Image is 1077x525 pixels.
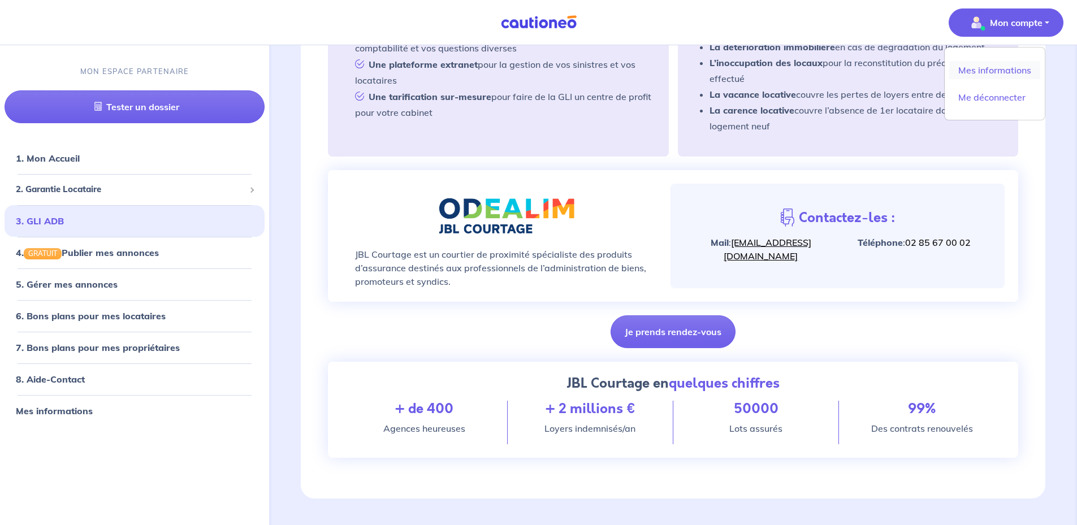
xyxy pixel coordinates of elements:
strong: Une tarification sur-mesure [369,91,491,102]
div: Mes informations [5,400,265,422]
h4: Contactez-les : [799,210,895,226]
strong: La vacance locative [710,89,796,100]
button: Je prends rendez-vous [611,315,736,348]
p: JBL Courtage est un courtier de proximité spécialiste des produits d’assurance destinés aux profe... [355,248,671,288]
p: Des contrats renouvelés [839,422,1005,435]
a: 8. Aide-Contact [16,374,85,385]
strong: Mail [711,237,729,248]
h4: + de 400 [341,401,507,417]
div: 1. Mon Accueil [5,147,265,170]
div: 2. Garantie Locataire [5,179,265,201]
a: [EMAIL_ADDRESS][DOMAIN_NAME] [724,237,811,262]
a: 5. Gérer mes annonces [16,279,118,290]
a: 7. Bons plans pour mes propriétaires [16,342,180,353]
li: couvre les pertes de loyers entre deux locations [710,86,1005,102]
h4: 50000 [673,401,838,417]
strong: Téléphone [858,237,903,248]
a: 6. Bons plans pour mes locataires [16,310,166,322]
div: 7. Bons plans pour mes propriétaires [5,336,265,359]
img: Cautioneo [496,15,581,29]
li: couvre l’absence de 1er locataire dans un logement neuf [710,102,1005,134]
a: 4.GRATUITPublier mes annonces [16,247,159,258]
p: : [684,236,837,263]
a: Tester un dossier [5,90,265,123]
p: Lots assurés [673,422,838,435]
strong: L’inoccupation des locaux [710,57,823,68]
a: 02 85 67 00 02 [905,237,971,248]
h4: + 2 millions € [508,401,673,417]
h4: 99% [839,401,1005,417]
p: Loyers indemnisés/an [508,422,673,435]
a: Mes informations [16,405,93,416]
div: illu_account_valid_menu.svgMon compte [944,47,1045,120]
div: 5. Gérer mes annonces [5,273,265,296]
h4: JBL Courtage en [341,375,1005,392]
p: Agences heureuses [341,422,507,435]
img: odealim-jbl.png [438,197,575,235]
div: 8. Aide-Contact [5,368,265,391]
button: illu_account_valid_menu.svgMon compte [949,8,1063,37]
strong: Une plateforme extranet [369,59,478,70]
a: Mes informations [949,61,1040,79]
div: 4.GRATUITPublier mes annonces [5,241,265,264]
div: 3. GLI ADB [5,210,265,232]
a: Me déconnecter [949,88,1040,106]
li: pour la reconstitution du préavis non effectué [710,55,1005,86]
li: en cas de dégradation du logement [710,39,1005,55]
img: illu_account_valid_menu.svg [967,14,985,32]
li: pour la gestion de vos sinistres et vos locataires [341,56,655,88]
li: pour faire de la GLI un centre de profit pour votre cabinet [341,88,655,120]
a: 1. Mon Accueil [16,153,80,164]
strong: La détérioration immobilière [710,41,835,53]
strong: quelques chiffres [669,374,780,393]
strong: La carence locative [710,105,794,116]
p: Mon compte [990,16,1043,29]
span: 2. Garantie Locataire [16,183,245,196]
a: 3. GLI ADB [16,215,64,227]
p: : [838,236,991,249]
div: 6. Bons plans pour mes locataires [5,305,265,327]
p: MON ESPACE PARTENAIRE [80,66,189,77]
